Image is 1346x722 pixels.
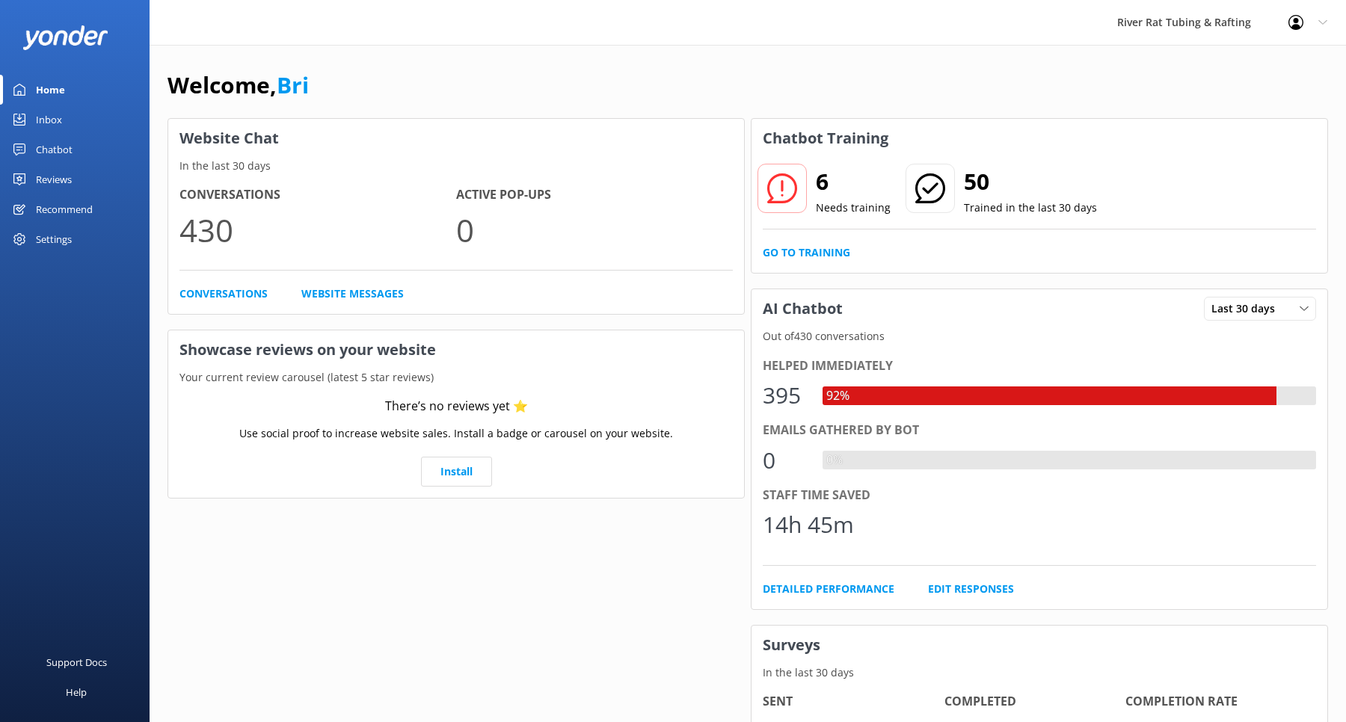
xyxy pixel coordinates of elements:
[763,692,944,712] h4: Sent
[763,377,808,413] div: 395
[168,67,309,103] h1: Welcome,
[46,647,107,677] div: Support Docs
[823,451,846,470] div: 0%
[66,677,87,707] div: Help
[168,369,744,386] p: Your current review carousel (latest 5 star reviews)
[752,626,1327,664] h3: Surveys
[816,200,891,216] p: Needs training
[36,135,73,164] div: Chatbot
[763,421,1316,440] div: Emails gathered by bot
[763,442,808,478] div: 0
[179,286,268,302] a: Conversations
[763,244,850,261] a: Go to Training
[964,200,1097,216] p: Trained in the last 30 days
[816,164,891,200] h2: 6
[456,185,733,205] h4: Active Pop-ups
[752,328,1327,345] p: Out of 430 conversations
[36,75,65,105] div: Home
[239,425,673,442] p: Use social proof to increase website sales. Install a badge or carousel on your website.
[22,25,108,50] img: yonder-white-logo.png
[179,185,456,205] h4: Conversations
[752,119,900,158] h3: Chatbot Training
[763,507,854,543] div: 14h 45m
[36,224,72,254] div: Settings
[752,664,1327,681] p: In the last 30 days
[763,486,1316,505] div: Staff time saved
[301,286,404,302] a: Website Messages
[456,205,733,255] p: 0
[421,457,492,487] a: Install
[763,581,894,597] a: Detailed Performance
[944,692,1126,712] h4: Completed
[36,164,72,194] div: Reviews
[1125,692,1307,712] h4: Completion Rate
[168,330,744,369] h3: Showcase reviews on your website
[763,357,1316,376] div: Helped immediately
[36,105,62,135] div: Inbox
[964,164,1097,200] h2: 50
[385,397,528,416] div: There’s no reviews yet ⭐
[168,158,744,174] p: In the last 30 days
[1211,300,1284,317] span: Last 30 days
[928,581,1014,597] a: Edit Responses
[179,205,456,255] p: 430
[36,194,93,224] div: Recommend
[277,70,309,100] a: Bri
[752,289,854,328] h3: AI Chatbot
[823,386,853,406] div: 92%
[168,119,744,158] h3: Website Chat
